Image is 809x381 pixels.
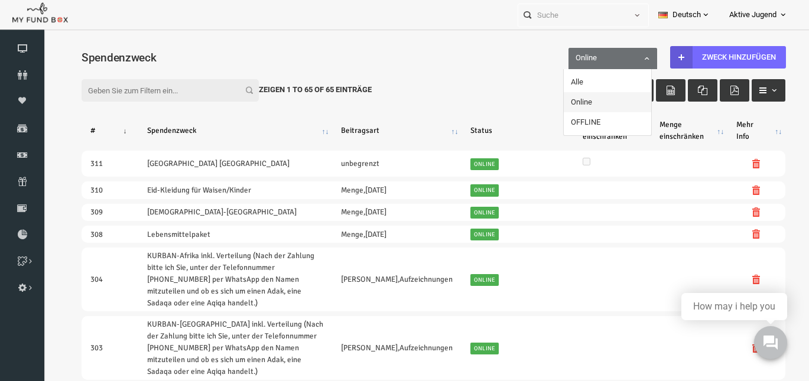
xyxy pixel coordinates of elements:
[518,4,626,26] input: Suche
[506,57,593,77] div: Online
[729,5,776,25] span: Aktive Jugend
[693,301,775,312] div: How may i help you
[12,2,69,25] img: whiteMFB.png
[744,316,797,369] iframe: Launcher button frame
[506,37,593,57] div: Alle
[506,77,593,97] div: OFFLINE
